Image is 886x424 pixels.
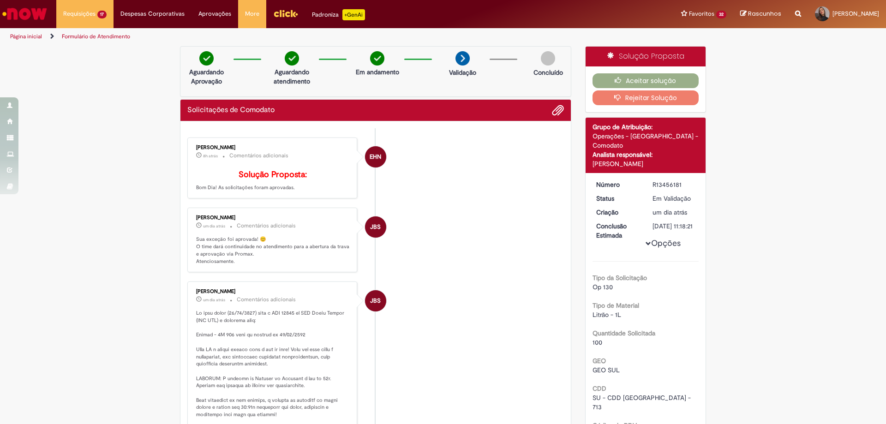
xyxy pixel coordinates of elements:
[237,296,296,304] small: Comentários adicionais
[196,236,350,265] p: Sua exceção foi aprovada! 😊 O time dará continuidade no atendimento para a abertura da trava e ap...
[239,169,307,180] b: Solução Proposta:
[356,67,399,77] p: Em andamento
[245,9,259,18] span: More
[198,9,231,18] span: Aprovações
[533,68,563,77] p: Concluído
[589,208,646,217] dt: Criação
[589,221,646,240] dt: Conclusão Estimada
[593,311,621,319] span: Litrão - 1L
[203,223,225,229] span: um dia atrás
[653,208,687,216] time: 28/08/2025 09:29:28
[203,223,225,229] time: 28/08/2025 15:16:32
[196,145,350,150] div: [PERSON_NAME]
[740,10,781,18] a: Rascunhos
[229,152,288,160] small: Comentários adicionais
[593,283,613,291] span: Op 130
[455,51,470,66] img: arrow-next.png
[10,33,42,40] a: Página inicial
[832,10,879,18] span: [PERSON_NAME]
[589,194,646,203] dt: Status
[593,394,693,411] span: SU - CDD [GEOGRAPHIC_DATA] - 713
[285,51,299,66] img: check-circle-green.png
[97,11,107,18] span: 17
[552,104,564,116] button: Adicionar anexos
[62,33,130,40] a: Formulário de Atendimento
[196,215,350,221] div: [PERSON_NAME]
[199,51,214,66] img: check-circle-green.png
[593,366,620,374] span: GEO SUL
[653,221,695,231] div: [DATE] 11:18:21
[593,274,647,282] b: Tipo da Solicitação
[1,5,48,23] img: ServiceNow
[586,47,706,66] div: Solução Proposta
[689,9,714,18] span: Favoritos
[593,357,606,365] b: GEO
[541,51,555,66] img: img-circle-grey.png
[312,9,365,20] div: Padroniza
[593,301,639,310] b: Tipo de Material
[203,297,225,303] span: um dia atrás
[120,9,185,18] span: Despesas Corporativas
[196,289,350,294] div: [PERSON_NAME]
[370,146,381,168] span: EHN
[653,208,687,216] span: um dia atrás
[653,180,695,189] div: R13456181
[7,28,584,45] ul: Trilhas de página
[593,131,699,150] div: Operações - [GEOGRAPHIC_DATA] - Comodato
[370,51,384,66] img: check-circle-green.png
[203,153,218,159] time: 29/08/2025 08:33:32
[273,6,298,20] img: click_logo_yellow_360x200.png
[593,338,602,346] span: 100
[748,9,781,18] span: Rascunhos
[370,290,381,312] span: JBS
[203,153,218,159] span: 8h atrás
[593,122,699,131] div: Grupo de Atribuição:
[365,146,386,167] div: Erick Henrique Nery
[370,216,381,238] span: JBS
[593,90,699,105] button: Rejeitar Solução
[269,67,314,86] p: Aguardando atendimento
[593,329,655,337] b: Quantidade Solicitada
[342,9,365,20] p: +GenAi
[365,216,386,238] div: Jacqueline Batista Shiota
[187,106,275,114] h2: Solicitações de Comodato Histórico de tíquete
[449,68,476,77] p: Validação
[653,208,695,217] div: 28/08/2025 09:29:28
[593,384,606,393] b: CDD
[589,180,646,189] dt: Número
[593,159,699,168] div: [PERSON_NAME]
[237,222,296,230] small: Comentários adicionais
[196,170,350,191] p: Bom Dia! As solicitações foram aprovadas.
[365,290,386,311] div: Jacqueline Batista Shiota
[593,150,699,159] div: Analista responsável:
[653,194,695,203] div: Em Validação
[63,9,96,18] span: Requisições
[184,67,229,86] p: Aguardando Aprovação
[593,73,699,88] button: Aceitar solução
[716,11,726,18] span: 32
[203,297,225,303] time: 28/08/2025 15:16:25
